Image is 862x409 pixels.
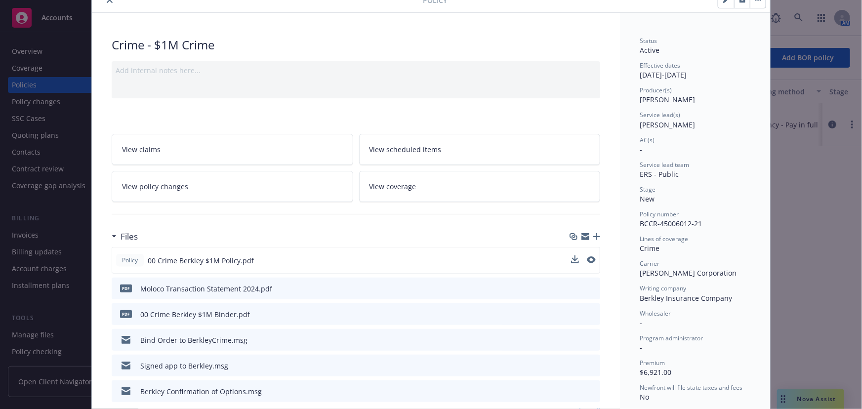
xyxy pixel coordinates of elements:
span: View coverage [369,181,416,192]
span: Effective dates [640,61,680,70]
span: Policy [120,256,140,265]
span: - [640,343,642,352]
span: - [640,318,642,327]
div: Moloco Transaction Statement 2024.pdf [140,284,272,294]
span: pdf [120,285,132,292]
div: Files [112,230,138,243]
button: download file [572,361,579,371]
span: View scheduled items [369,144,442,155]
span: Policy number [640,210,679,218]
div: Berkley Confirmation of Options.msg [140,386,262,397]
span: ERS - Public [640,169,679,179]
span: [PERSON_NAME] [640,120,695,129]
button: download file [572,309,579,320]
span: No [640,392,649,402]
button: preview file [587,335,596,345]
button: preview file [587,255,596,266]
div: Crime - $1M Crime [112,37,600,53]
span: Producer(s) [640,86,672,94]
a: View coverage [359,171,601,202]
button: download file [571,255,579,266]
span: 00 Crime Berkley $1M Policy.pdf [148,255,254,266]
span: New [640,194,655,204]
span: pdf [120,310,132,318]
div: [DATE] - [DATE] [640,61,750,80]
a: View policy changes [112,171,353,202]
div: Bind Order to BerkleyCrime.msg [140,335,247,345]
span: Active [640,45,659,55]
span: [PERSON_NAME] Corporation [640,268,737,278]
button: preview file [587,386,596,397]
div: Crime [640,243,750,253]
span: Writing company [640,284,686,292]
span: Newfront will file state taxes and fees [640,383,742,392]
button: preview file [587,361,596,371]
button: download file [571,255,579,263]
h3: Files [121,230,138,243]
a: View claims [112,134,353,165]
div: 00 Crime Berkley $1M Binder.pdf [140,309,250,320]
span: Stage [640,185,656,194]
span: AC(s) [640,136,655,144]
span: $6,921.00 [640,368,671,377]
button: preview file [587,284,596,294]
span: Berkley Insurance Company [640,293,732,303]
span: Status [640,37,657,45]
span: Service lead team [640,161,689,169]
span: - [640,145,642,154]
button: download file [572,335,579,345]
button: preview file [587,256,596,263]
span: Lines of coverage [640,235,688,243]
span: Program administrator [640,334,703,342]
span: Wholesaler [640,309,671,318]
span: Service lead(s) [640,111,680,119]
div: Add internal notes here... [116,65,596,76]
button: download file [572,386,579,397]
span: Premium [640,359,665,367]
a: View scheduled items [359,134,601,165]
span: BCCR-45006012-21 [640,219,702,228]
div: Signed app to Berkley.msg [140,361,228,371]
button: download file [572,284,579,294]
span: Carrier [640,259,659,268]
span: View claims [122,144,161,155]
span: View policy changes [122,181,188,192]
span: [PERSON_NAME] [640,95,695,104]
button: preview file [587,309,596,320]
